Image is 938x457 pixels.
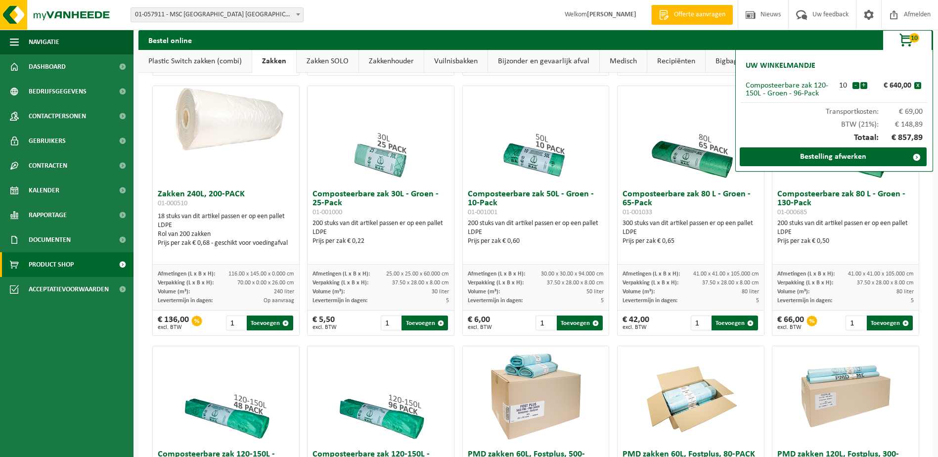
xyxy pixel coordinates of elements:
[777,219,914,246] div: 200 stuks van dit artikel passen er op een pallet
[691,316,711,330] input: 1
[777,298,832,304] span: Levertermijn in dagen:
[623,298,677,304] span: Levertermijn in dagen:
[29,30,59,54] span: Navigatie
[796,346,895,445] img: 01-000497
[623,228,759,237] div: LDPE
[392,280,449,286] span: 37.50 x 28.00 x 8.00 cm
[158,316,189,330] div: € 136,00
[741,55,820,77] h2: Uw winkelmandje
[601,298,604,304] span: 5
[777,190,914,217] h3: Composteerbare zak 80 L - Groen - 130-Pack
[671,10,728,20] span: Offerte aanvragen
[359,50,424,73] a: Zakkenhouder
[313,280,368,286] span: Verpakking (L x B x H):
[914,82,921,89] button: x
[158,190,294,210] h3: Zakken 240L, 200-PACK
[29,79,87,104] span: Bedrijfsgegevens
[777,280,833,286] span: Verpakking (L x B x H):
[883,30,932,50] button: 10
[693,271,759,277] span: 41.00 x 41.00 x 105.000 cm
[158,221,294,230] div: LDPE
[313,219,449,246] div: 200 stuks van dit artikel passen er op een pallet
[468,209,497,216] span: 01-001001
[623,209,652,216] span: 01-001033
[870,82,914,90] div: € 640,00
[541,271,604,277] span: 30.00 x 30.00 x 94.000 cm
[741,129,928,147] div: Totaal:
[777,237,914,246] div: Prijs per zak € 0,50
[777,324,804,330] span: excl. BTW
[331,86,430,185] img: 01-001000
[131,8,303,22] span: 01-057911 - MSC BELGIUM NV - ANTWERPEN
[641,346,740,445] img: 01-000492
[623,190,759,217] h3: Composteerbare zak 80 L - Groen - 65-Pack
[432,289,449,295] span: 30 liter
[402,316,447,330] button: Toevoegen
[741,103,928,116] div: Transportkosten:
[623,324,649,330] span: excl. BTW
[867,316,913,330] button: Toevoegen
[852,82,859,89] button: -
[313,228,449,237] div: LDPE
[29,129,66,153] span: Gebruikers
[386,271,449,277] span: 25.00 x 25.00 x 60.000 cm
[896,289,914,295] span: 80 liter
[740,147,927,166] a: Bestelling afwerken
[158,212,294,248] div: 18 stuks van dit artikel passen er op een pallet
[297,50,358,73] a: Zakken SOLO
[138,50,252,73] a: Plastic Switch zakken (combi)
[313,209,342,216] span: 01-001000
[29,277,109,302] span: Acceptatievoorwaarden
[468,219,604,246] div: 200 stuks van dit artikel passen er op een pallet
[623,219,759,246] div: 300 stuks van dit artikel passen er op een pallet
[586,289,604,295] span: 50 liter
[29,252,74,277] span: Product Shop
[706,50,751,73] a: Bigbags
[600,50,647,73] a: Medisch
[712,316,758,330] button: Toevoegen
[777,209,807,216] span: 01-000685
[247,316,293,330] button: Toevoegen
[834,82,852,90] div: 10
[313,298,367,304] span: Levertermijn in dagen:
[623,316,649,330] div: € 42,00
[587,11,636,18] strong: [PERSON_NAME]
[879,134,923,142] span: € 857,89
[138,30,202,49] h2: Bestel online
[746,82,834,97] div: Composteerbare zak 120-150L - Groen - 96-Pack
[446,298,449,304] span: 5
[777,316,804,330] div: € 66,00
[846,316,865,330] input: 1
[623,237,759,246] div: Prijs per zak € 0,65
[777,228,914,237] div: LDPE
[468,289,500,295] span: Volume (m³):
[313,324,337,330] span: excl. BTW
[742,289,759,295] span: 80 liter
[158,298,213,304] span: Levertermijn in dagen:
[29,178,59,203] span: Kalender
[879,108,923,116] span: € 69,00
[313,316,337,330] div: € 5,50
[468,271,525,277] span: Afmetingen (L x B x H):
[468,324,492,330] span: excl. BTW
[486,86,585,185] img: 01-001001
[468,316,492,330] div: € 6,00
[468,190,604,217] h3: Composteerbare zak 50L - Groen - 10-Pack
[237,280,294,286] span: 70.00 x 0.00 x 26.00 cm
[158,239,294,248] div: Prijs per zak € 0,68 - geschikt voor voedingafval
[623,289,655,295] span: Volume (m³):
[29,153,67,178] span: Contracten
[468,228,604,237] div: LDPE
[879,121,923,129] span: € 148,89
[857,280,914,286] span: 37.50 x 28.00 x 8.00 cm
[29,203,67,228] span: Rapportage
[468,298,523,304] span: Levertermijn in dagen:
[468,237,604,246] div: Prijs per zak € 0,60
[158,289,190,295] span: Volume (m³):
[313,289,345,295] span: Volume (m³):
[226,316,246,330] input: 1
[228,271,294,277] span: 116.00 x 145.00 x 0.000 cm
[381,316,401,330] input: 1
[547,280,604,286] span: 37.50 x 28.00 x 8.00 cm
[313,271,370,277] span: Afmetingen (L x B x H):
